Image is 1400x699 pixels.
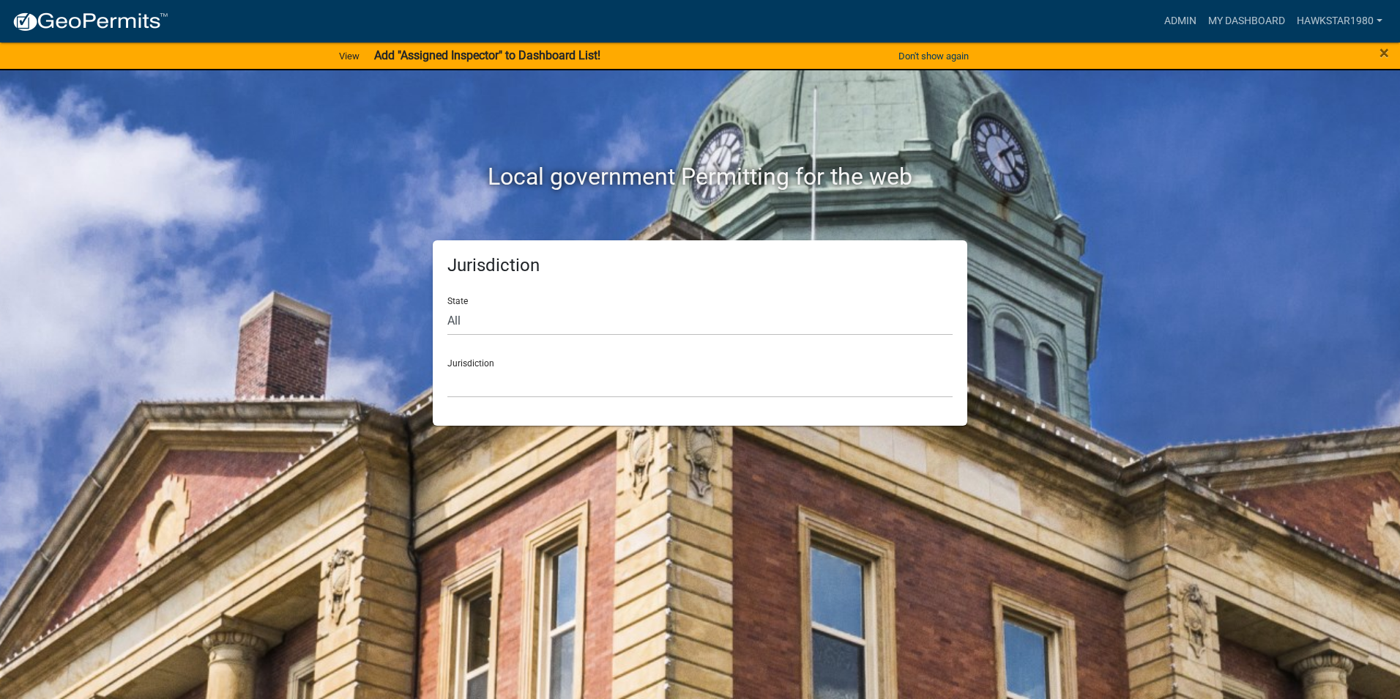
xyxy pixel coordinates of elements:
a: Admin [1158,7,1202,35]
a: Hawkstar1980 [1291,7,1388,35]
a: My Dashboard [1202,7,1291,35]
h2: Local government Permitting for the web [294,163,1106,191]
span: × [1379,42,1389,63]
button: Don't show again [893,44,975,68]
a: View [333,44,365,68]
strong: Add "Assigned Inspector" to Dashboard List! [374,48,600,62]
h5: Jurisdiction [447,255,953,276]
button: Close [1379,44,1389,62]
